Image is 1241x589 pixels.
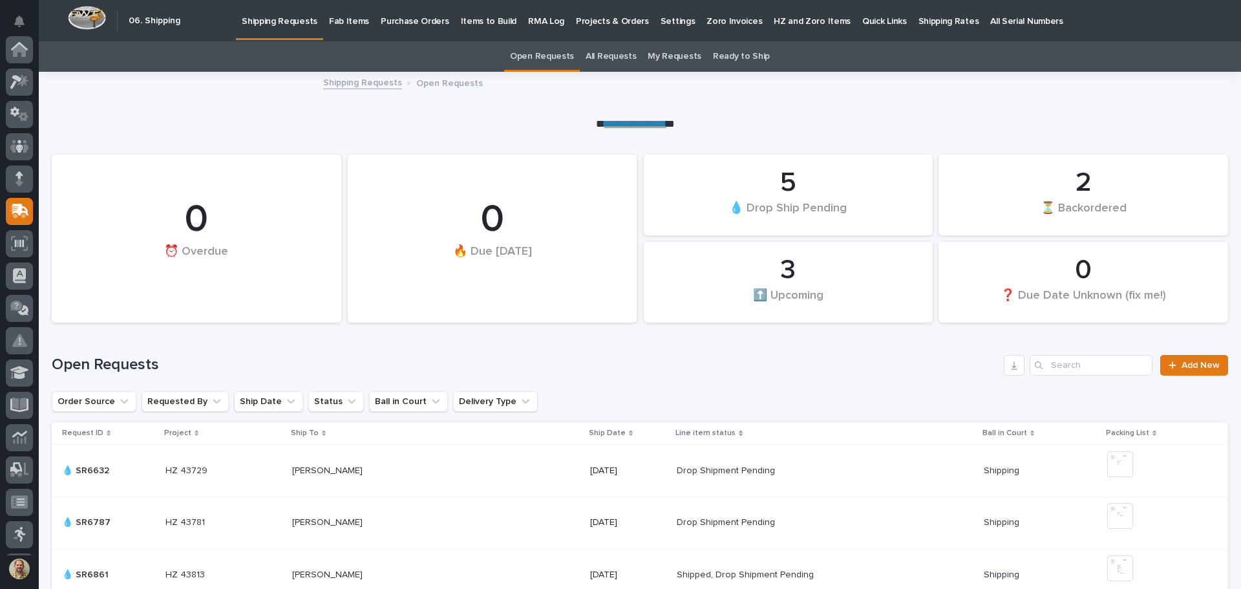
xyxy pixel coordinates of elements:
p: 💧 SR6632 [62,463,112,477]
p: 💧 SR6787 [62,515,113,528]
p: Ship To [291,426,319,440]
button: Order Source [52,391,136,412]
div: 🔥 Due [DATE] [370,244,615,285]
p: Project [164,426,191,440]
button: users-avatar [6,555,33,583]
p: HZ 43781 [165,515,207,528]
button: Ball in Court [369,391,448,412]
p: HZ 43813 [165,567,207,581]
input: Search [1030,355,1152,376]
a: Ready to Ship [713,41,770,72]
p: Ball in Court [982,426,1027,440]
div: 0 [960,254,1206,286]
button: Delivery Type [453,391,538,412]
div: 5 [666,167,911,199]
tr: 💧 SR6787💧 SR6787 HZ 43781HZ 43781 [PERSON_NAME][PERSON_NAME] [DATE]Drop Shipment PendingDrop Ship... [52,497,1228,549]
p: [PERSON_NAME] [292,567,365,581]
p: Shipping [984,567,1022,581]
p: Drop Shipment Pending [677,515,778,528]
p: Line item status [675,426,736,440]
a: Shipping Requests [323,74,402,89]
div: Notifications [16,16,33,36]
div: ❓ Due Date Unknown (fix me!) [960,288,1206,315]
div: 2 [960,167,1206,199]
button: Notifications [6,8,33,35]
p: Open Requests [416,75,483,89]
p: Shipped, Drop Shipment Pending [677,567,816,581]
a: Open Requests [510,41,574,72]
p: Shipping [984,463,1022,477]
div: ⏰ Overdue [74,244,319,285]
p: [DATE] [590,466,667,477]
button: Status [308,391,364,412]
button: Requested By [142,391,229,412]
img: Workspace Logo [68,6,106,30]
a: All Requests [586,41,636,72]
div: 0 [74,197,319,243]
div: 💧 Drop Ship Pending [666,200,911,228]
p: [DATE] [590,570,667,581]
button: Ship Date [234,391,303,412]
p: Shipping [984,515,1022,528]
a: My Requests [648,41,701,72]
span: Add New [1182,361,1220,370]
p: Request ID [62,426,103,440]
p: [DATE] [590,517,667,528]
h1: Open Requests [52,356,999,374]
p: Packing List [1106,426,1149,440]
p: 💧 SR6861 [62,567,111,581]
div: 0 [370,197,615,243]
p: HZ 43729 [165,463,210,477]
div: ⬆️ Upcoming [666,288,911,315]
div: ⏳ Backordered [960,200,1206,228]
p: Drop Shipment Pending [677,463,778,477]
p: Ship Date [589,426,626,440]
tr: 💧 SR6632💧 SR6632 HZ 43729HZ 43729 [PERSON_NAME][PERSON_NAME] [DATE]Drop Shipment PendingDrop Ship... [52,444,1228,497]
p: [PERSON_NAME] [292,463,365,477]
p: [PERSON_NAME] [292,515,365,528]
div: 3 [666,254,911,286]
a: Add New [1160,355,1228,376]
h2: 06. Shipping [129,16,180,27]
